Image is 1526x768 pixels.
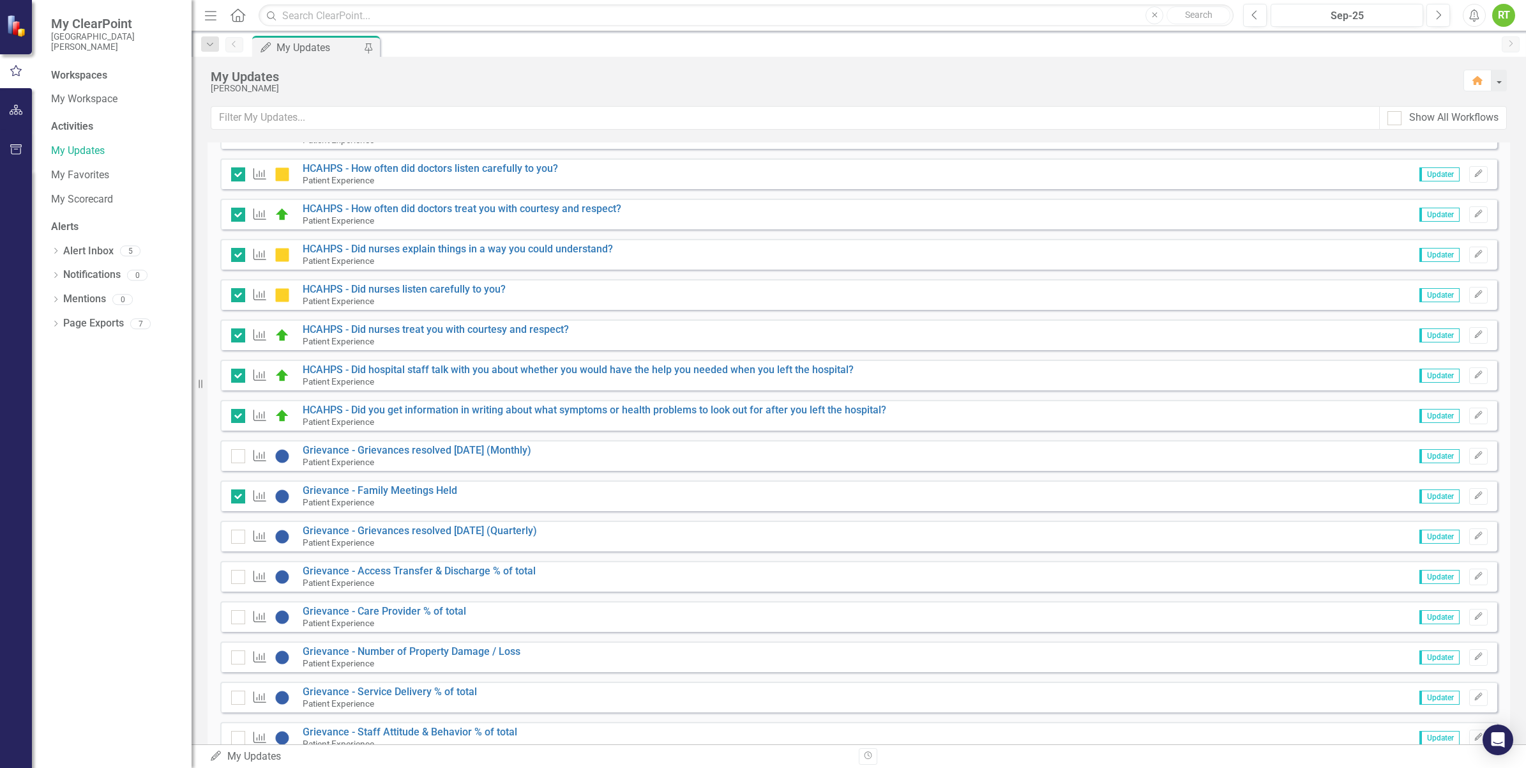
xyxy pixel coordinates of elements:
[51,119,179,134] div: Activities
[275,207,290,222] img: On Target
[1419,731,1460,745] span: Updater
[63,316,124,331] a: Page Exports
[6,15,29,37] img: ClearPoint Strategy
[1419,691,1460,705] span: Updater
[275,489,290,504] img: No Information
[303,296,374,306] small: Patient Experience
[51,16,179,31] span: My ClearPoint
[303,364,854,376] a: HCAHPS - Did hospital staff talk with you about whether you would have the help you needed when y...
[303,323,569,335] a: HCAHPS - Did nurses treat you with courtesy and respect?
[1419,248,1460,262] span: Updater
[275,328,290,343] img: On Target
[1419,167,1460,181] span: Updater
[51,92,179,107] a: My Workspace
[275,569,290,585] img: No Information
[1419,650,1460,664] span: Updater
[303,404,886,416] a: HCAHPS - Did you get information in writing about what symptoms or health problems to look out fo...
[303,497,374,507] small: Patient Experience
[275,610,290,625] img: No Information
[1419,449,1460,463] span: Updater
[63,268,121,282] a: Notifications
[303,444,531,456] a: Grievance - Grievances resolved [DATE] (Monthly)
[275,650,290,665] img: No Information
[276,40,361,56] div: My Updates
[275,529,290,544] img: No Information
[1483,725,1513,755] div: Open Intercom Messenger
[112,294,133,305] div: 0
[303,215,374,226] small: Patient Experience
[275,690,290,705] img: No Information
[63,244,114,259] a: Alert Inbox
[120,246,140,257] div: 5
[303,256,374,266] small: Patient Experience
[51,68,107,83] div: Workspaces
[303,739,374,749] small: Patient Experience
[1419,208,1460,222] span: Updater
[303,283,506,295] a: HCAHPS - Did nurses listen carefully to you?
[303,162,558,174] a: HCAHPS - How often did doctors listen carefully to you?
[1419,328,1460,342] span: Updater
[1419,409,1460,423] span: Updater
[275,368,290,383] img: On Target
[275,288,290,303] img: Caution
[303,578,374,588] small: Patient Experience
[1419,610,1460,624] span: Updater
[51,168,179,183] a: My Favorites
[303,525,537,537] a: Grievance - Grievances resolved [DATE] (Quarterly)
[130,318,151,329] div: 7
[275,247,290,263] img: Caution
[1419,570,1460,584] span: Updater
[259,4,1234,27] input: Search ClearPoint...
[303,417,374,427] small: Patient Experience
[275,408,290,424] img: On Target
[1271,4,1423,27] button: Sep-25
[63,292,106,307] a: Mentions
[51,192,179,207] a: My Scorecard
[211,106,1380,130] input: Filter My Updates...
[303,537,374,548] small: Patient Experience
[303,203,621,215] a: HCAHPS - How often did doctors treat you with courtesy and respect?
[303,698,374,709] small: Patient Experience
[303,457,374,467] small: Patient Experience
[303,175,374,185] small: Patient Experience
[1409,111,1499,125] div: Show All Workflows
[303,605,466,617] a: Grievance - Care Provider % of total
[275,449,290,464] img: No Information
[303,645,520,657] a: Grievance - Number of Property Damage / Loss
[1167,6,1230,24] button: Search
[303,658,374,668] small: Patient Experience
[303,484,457,496] a: Grievance - Family Meetings Held
[1419,530,1460,544] span: Updater
[303,135,374,145] small: Patient Experience
[303,376,374,387] small: Patient Experience
[275,167,290,182] img: Caution
[1185,10,1212,20] span: Search
[303,336,374,346] small: Patient Experience
[303,686,477,698] a: Grievance - Service Delivery % of total
[1419,288,1460,302] span: Updater
[51,144,179,158] a: My Updates
[1492,4,1515,27] button: RT
[51,31,179,52] small: [GEOGRAPHIC_DATA][PERSON_NAME]
[303,243,613,255] a: HCAHPS - Did nurses explain things in a way you could understand?
[303,618,374,628] small: Patient Experience
[127,270,147,280] div: 0
[1419,369,1460,383] span: Updater
[211,70,1451,84] div: My Updates
[303,726,517,738] a: Grievance - Staff Attitude & Behavior % of total
[1275,8,1419,24] div: Sep-25
[209,749,849,764] div: My Updates
[211,84,1451,93] div: [PERSON_NAME]
[275,730,290,746] img: No Information
[51,220,179,234] div: Alerts
[303,565,536,577] a: Grievance - Access Transfer & Discharge % of total
[1419,489,1460,503] span: Updater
